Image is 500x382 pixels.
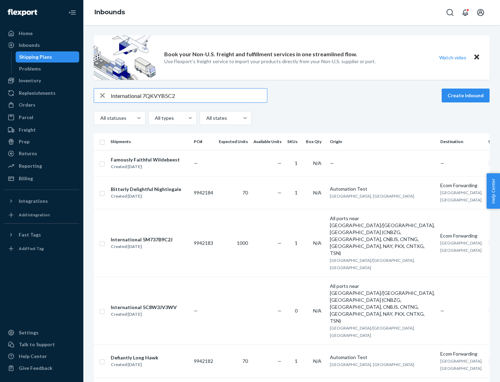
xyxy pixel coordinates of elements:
button: Fast Tags [4,229,79,240]
span: N/A [313,240,322,246]
div: Created [DATE] [111,311,177,318]
button: Close Navigation [65,6,79,19]
span: [GEOGRAPHIC_DATA], [GEOGRAPHIC_DATA] [330,193,414,199]
img: Flexport logo [8,9,37,16]
div: Help Center [19,353,47,360]
a: Inbounds [4,40,79,51]
button: Open Search Box [443,6,457,19]
span: N/A [313,358,322,364]
th: SKUs [284,133,303,150]
span: 1000 [237,240,248,246]
span: [GEOGRAPHIC_DATA]/[GEOGRAPHIC_DATA], [GEOGRAPHIC_DATA] [330,258,415,270]
div: Ecom Forwarding [440,182,483,189]
div: Freight [19,126,36,133]
span: — [194,308,198,314]
input: All states [206,115,206,122]
th: Origin [327,133,437,150]
span: — [277,160,282,166]
div: All ports near [GEOGRAPHIC_DATA]/[GEOGRAPHIC_DATA], [GEOGRAPHIC_DATA] (CNBZG, [GEOGRAPHIC_DATA], ... [330,215,435,257]
p: Book your Non-U.S. freight and fulfillment services in one streamlined flow. [164,50,357,58]
div: Created [DATE] [111,243,173,250]
button: Open notifications [458,6,472,19]
th: Box Qty [303,133,327,150]
div: Bitterly Delightful Nightingale [111,186,181,193]
div: Reporting [19,163,42,169]
th: Shipments [108,133,191,150]
div: Billing [19,175,33,182]
td: 9942183 [191,209,216,277]
div: Orders [19,101,35,108]
div: Integrations [19,198,48,205]
div: Created [DATE] [111,361,158,368]
div: Replenishments [19,90,56,97]
span: — [277,240,282,246]
td: 9942184 [191,176,216,209]
div: Parcel [19,114,33,121]
span: — [194,160,198,166]
div: Give Feedback [19,365,52,372]
span: — [277,358,282,364]
a: Reporting [4,160,79,172]
a: Orders [4,99,79,110]
span: — [330,160,334,166]
th: PO# [191,133,216,150]
button: Close [472,52,481,63]
button: Integrations [4,196,79,207]
a: Add Integration [4,209,79,221]
a: Replenishments [4,88,79,99]
a: Inbounds [94,8,125,16]
div: Settings [19,329,39,336]
th: Expected Units [216,133,251,150]
div: Add Fast Tag [19,246,44,251]
th: Destination [437,133,485,150]
div: Ecom Forwarding [440,232,483,239]
span: — [277,190,282,196]
span: — [440,160,444,166]
div: Add Integration [19,212,50,218]
div: Created [DATE] [111,163,180,170]
a: Settings [4,327,79,338]
div: Automation Test [330,185,435,192]
div: Inbounds [19,42,40,49]
span: 1 [295,160,298,166]
div: Inventory [19,77,41,84]
span: 1 [295,190,298,196]
div: Returns [19,150,37,157]
div: International 5M737B9C2J [111,236,173,243]
span: — [277,308,282,314]
span: [GEOGRAPHIC_DATA], [GEOGRAPHIC_DATA] [440,240,483,253]
div: All ports near [GEOGRAPHIC_DATA]/[GEOGRAPHIC_DATA], [GEOGRAPHIC_DATA] (CNBZG, [GEOGRAPHIC_DATA], ... [330,283,435,324]
td: 9942182 [191,344,216,377]
div: International 5C8W3JV3WV [111,304,177,311]
input: Search inbounds by name, destination, msku... [111,89,267,102]
a: Help Center [4,351,79,362]
span: 70 [242,190,248,196]
div: Talk to Support [19,341,55,348]
input: All types [154,115,155,122]
a: Parcel [4,112,79,123]
a: Talk to Support [4,339,79,350]
div: Shipping Plans [19,53,52,60]
span: 0 [295,308,298,314]
a: Freight [4,124,79,135]
span: [GEOGRAPHIC_DATA], [GEOGRAPHIC_DATA] [440,358,483,371]
span: 1 [295,240,298,246]
span: 1 [295,358,298,364]
span: N/A [313,160,322,166]
span: 70 [242,358,248,364]
button: Create inbound [442,89,490,102]
span: — [440,308,444,314]
span: [GEOGRAPHIC_DATA], [GEOGRAPHIC_DATA] [330,362,414,367]
a: Prep [4,136,79,147]
a: Returns [4,148,79,159]
div: Automation Test [330,354,435,361]
a: Billing [4,173,79,184]
div: Prep [19,138,30,145]
span: Help Center [486,173,500,209]
a: Problems [16,63,80,74]
div: Problems [19,65,41,72]
div: Famously Faithful Wildebeest [111,156,180,163]
a: Inventory [4,75,79,86]
button: Open account menu [474,6,487,19]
